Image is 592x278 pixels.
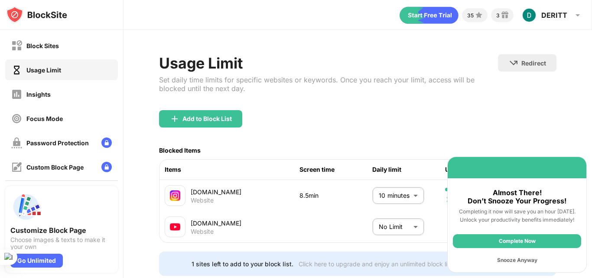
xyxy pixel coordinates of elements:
[500,10,510,20] img: reward-small.svg
[379,222,410,232] p: No Limit
[521,59,546,67] div: Redirect
[541,11,567,20] div: DERITT
[379,191,410,200] p: 10 minutes
[191,196,214,204] div: Website
[26,91,51,98] div: Insights
[182,115,232,122] div: Add to Block List
[496,12,500,19] div: 3
[191,228,214,235] div: Website
[453,234,581,248] div: Complete Now
[101,137,112,148] img: lock-menu.svg
[26,139,89,147] div: Password Protection
[453,253,581,267] div: Snooze Anyway
[10,226,113,235] div: Customize Block Page
[101,162,112,172] img: lock-menu.svg
[10,254,63,268] div: Go Unlimited
[467,12,474,19] div: 35
[11,162,22,173] img: customize-block-page-off.svg
[170,190,180,201] img: favicons
[474,10,484,20] img: points-small.svg
[299,260,454,268] div: Click here to upgrade and enjoy an unlimited block list.
[522,8,536,22] img: ACg8ocL0m9IeW7nYN0-fuGUkeXZCN-TAtQ6gRqqhCtlVKl9vSMd8lA=s96-c
[159,75,498,93] div: Set daily time limits for specific websites or keywords. Once you reach your limit, access will b...
[11,89,22,100] img: insights-off.svg
[159,54,498,72] div: Usage Limit
[6,6,67,23] img: logo-blocksite.svg
[170,222,180,232] img: favicons
[11,65,22,75] img: time-usage-on.svg
[165,165,299,174] div: Items
[191,219,299,228] div: [DOMAIN_NAME]
[192,260,293,268] div: 1 sites left to add to your block list.
[159,147,201,154] div: Blocked Items
[445,196,452,203] img: hourglass-set.svg
[26,115,63,122] div: Focus Mode
[445,165,518,174] div: Usage status
[400,7,459,24] div: animation
[26,66,61,74] div: Usage Limit
[372,165,445,174] div: Daily limit
[453,207,581,224] div: Completing it now will save you an hour [DATE]. Unlock your productivity benefits immediately!
[445,195,478,203] span: 1.5min left
[453,189,581,205] div: Almost There! Don’t Snooze Your Progress!
[11,113,22,124] img: focus-off.svg
[11,40,22,51] img: block-off.svg
[11,137,22,148] img: password-protection-off.svg
[26,42,59,49] div: Block Sites
[191,187,299,196] div: [DOMAIN_NAME]
[10,191,42,222] img: push-custom-page.svg
[10,236,113,250] div: Choose images & texts to make it your own
[299,191,372,200] div: 8.5min
[299,165,372,174] div: Screen time
[26,164,84,171] div: Custom Block Page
